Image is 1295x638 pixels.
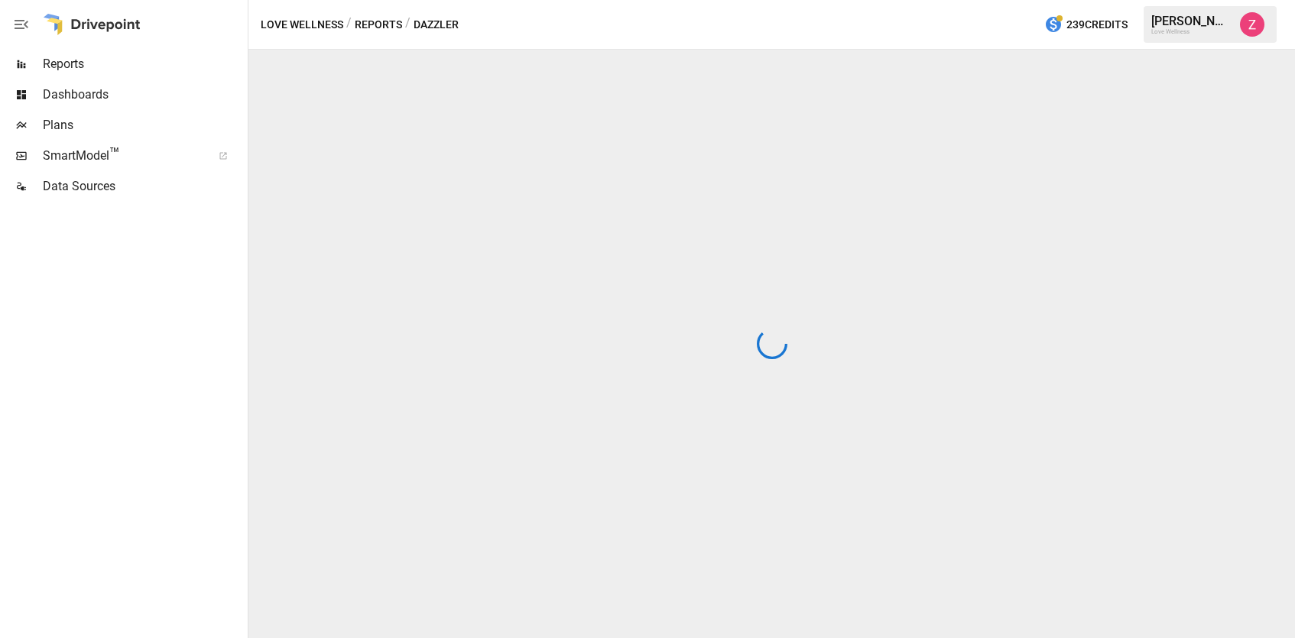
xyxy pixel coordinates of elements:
[1038,11,1134,39] button: 239Credits
[43,116,245,134] span: Plans
[43,86,245,104] span: Dashboards
[405,15,411,34] div: /
[43,55,245,73] span: Reports
[1240,12,1264,37] img: Zoe Keller
[109,144,120,164] span: ™
[355,15,402,34] button: Reports
[346,15,352,34] div: /
[1066,15,1128,34] span: 239 Credits
[43,177,245,196] span: Data Sources
[261,15,343,34] button: Love Wellness
[43,147,202,165] span: SmartModel
[1231,3,1274,46] button: Zoe Keller
[1151,28,1231,35] div: Love Wellness
[1151,14,1231,28] div: [PERSON_NAME]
